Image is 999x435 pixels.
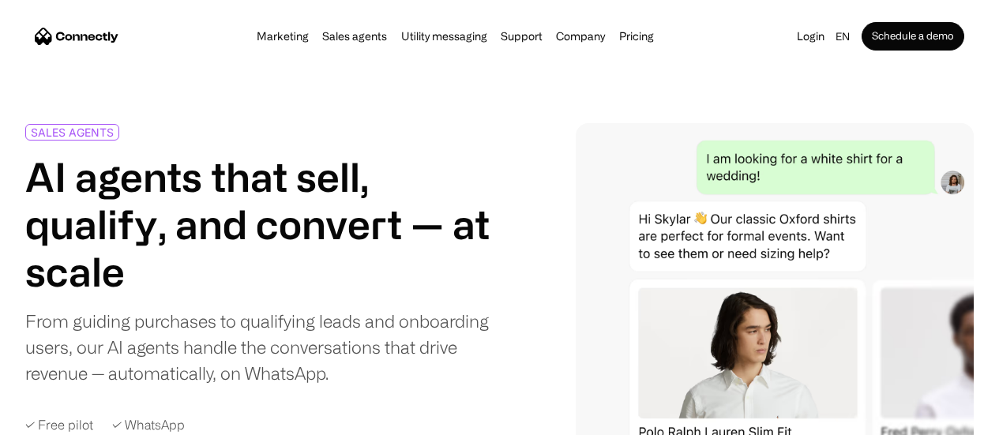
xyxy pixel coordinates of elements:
[317,30,392,43] a: Sales agents
[25,153,494,295] h1: AI agents that sell, qualify, and convert — at scale
[836,25,850,47] div: en
[792,25,829,47] a: Login
[32,407,95,429] ul: Language list
[31,126,114,138] div: SALES AGENTS
[614,30,659,43] a: Pricing
[25,308,494,386] div: From guiding purchases to qualifying leads and onboarding users, our AI agents handle the convers...
[112,418,185,433] div: ✓ WhatsApp
[829,25,862,47] div: en
[551,25,610,47] div: Company
[16,406,95,429] aside: Language selected: English
[252,30,314,43] a: Marketing
[396,30,492,43] a: Utility messaging
[556,25,605,47] div: Company
[496,30,547,43] a: Support
[862,22,964,51] a: Schedule a demo
[35,24,118,48] a: home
